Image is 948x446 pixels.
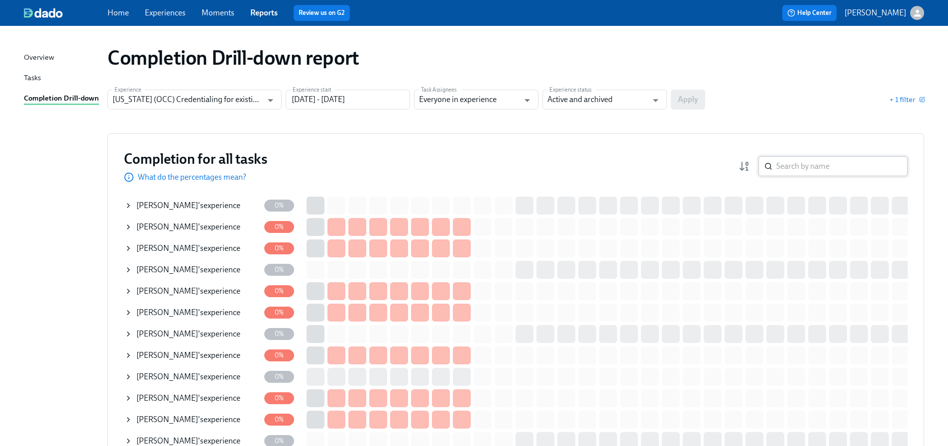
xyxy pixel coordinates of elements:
span: 0% [269,202,290,209]
div: [PERSON_NAME]'sexperience [124,196,260,216]
span: [PERSON_NAME] [136,415,198,424]
a: Home [107,8,129,17]
div: 's experience [136,307,240,318]
span: Help Center [787,8,832,18]
div: [PERSON_NAME]'sexperience [124,303,260,323]
h1: Completion Drill-down report [107,46,359,70]
span: [PERSON_NAME] [136,393,198,403]
span: 0% [269,351,290,359]
div: 's experience [136,350,240,361]
div: 's experience [136,371,240,382]
div: 's experience [136,286,240,297]
a: Completion Drill-down [24,93,100,105]
a: Overview [24,52,100,64]
span: 0% [269,373,290,380]
span: [PERSON_NAME] [136,243,198,253]
input: Search by name [776,156,908,176]
div: [PERSON_NAME]'sexperience [124,260,260,280]
div: 's experience [136,329,240,339]
div: 's experience [136,222,240,232]
span: 0% [269,330,290,337]
span: [PERSON_NAME] [136,265,198,274]
div: [PERSON_NAME]'sexperience [124,238,260,258]
a: Moments [202,8,234,17]
span: 0% [269,309,290,316]
span: 0% [269,266,290,273]
img: dado [24,8,63,18]
div: Tasks [24,72,41,85]
div: 's experience [136,200,240,211]
span: 0% [269,437,290,445]
button: Review us on G2 [294,5,350,21]
button: Help Center [782,5,837,21]
span: [PERSON_NAME] [136,436,198,446]
span: 0% [269,223,290,230]
div: 's experience [136,414,240,425]
div: [PERSON_NAME]'sexperience [124,388,260,408]
button: Open [520,93,535,108]
div: 's experience [136,264,240,275]
span: 0% [269,244,290,252]
span: [PERSON_NAME] [136,286,198,296]
div: [PERSON_NAME]'sexperience [124,281,260,301]
a: Reports [250,8,278,17]
span: 0% [269,416,290,423]
svg: Completion rate (low to high) [738,160,750,172]
span: [PERSON_NAME] [136,308,198,317]
a: dado [24,8,107,18]
div: [PERSON_NAME]'sexperience [124,345,260,365]
a: Review us on G2 [299,8,345,18]
button: Open [648,93,663,108]
div: 's experience [136,243,240,254]
span: 0% [269,394,290,402]
p: [PERSON_NAME] [844,7,906,18]
div: [PERSON_NAME]'sexperience [124,367,260,387]
span: [PERSON_NAME] [136,201,198,210]
div: [PERSON_NAME]'sexperience [124,324,260,344]
div: [PERSON_NAME]'sexperience [124,217,260,237]
span: [PERSON_NAME] [136,350,198,360]
div: 's experience [136,393,240,404]
a: Tasks [24,72,100,85]
span: 0% [269,287,290,295]
span: [PERSON_NAME] [136,222,198,231]
h3: Completion for all tasks [124,150,267,168]
a: Experiences [145,8,186,17]
div: Overview [24,52,54,64]
span: [PERSON_NAME] [136,372,198,381]
button: [PERSON_NAME] [844,6,924,20]
button: Open [263,93,278,108]
button: + 1 filter [889,95,924,105]
div: [PERSON_NAME]'sexperience [124,410,260,430]
span: Mangayarkarasi Mathiyazhagan [136,329,198,338]
p: What do the percentages mean? [138,172,246,183]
